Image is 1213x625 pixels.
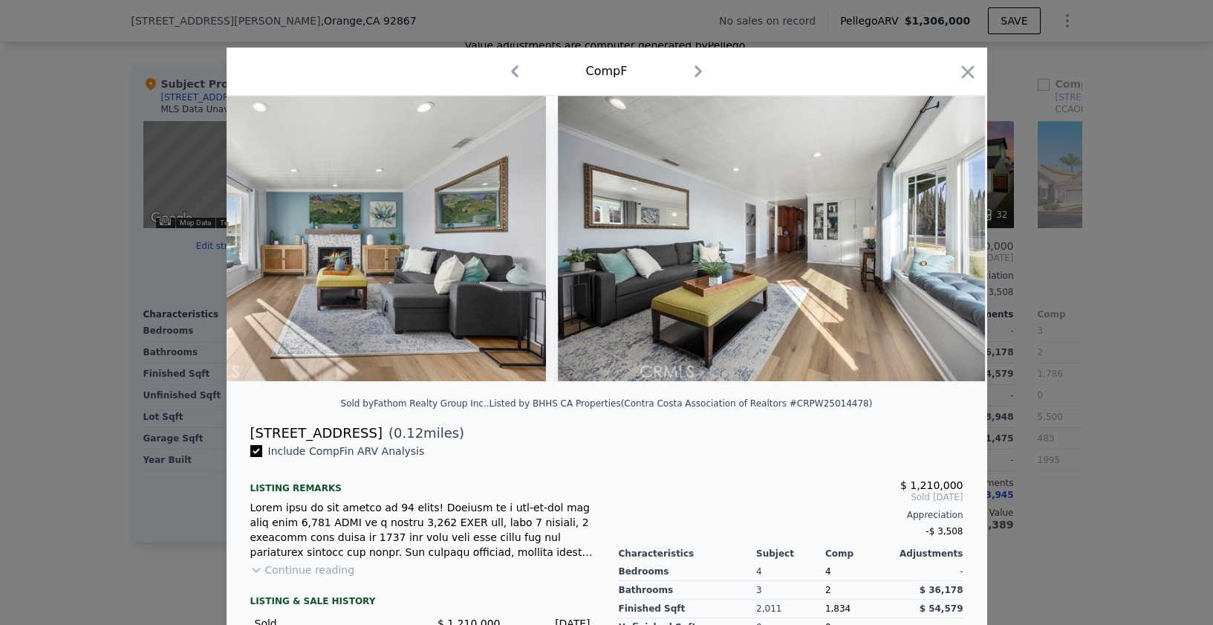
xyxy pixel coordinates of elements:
[490,398,873,409] div: Listed by BHHS CA Properties (Contra Costa Association of Realtors #CRPW25014478)
[383,423,464,444] span: ( miles)
[250,595,595,610] div: LISTING & SALE HISTORY
[756,581,825,600] div: 3
[900,479,963,491] span: $ 1,210,000
[341,398,490,409] div: Sold by Fathom Realty Group Inc. .
[619,563,757,581] div: Bedrooms
[394,425,423,441] span: 0.12
[250,423,383,444] div: [STREET_ADDRESS]
[894,563,963,581] div: -
[619,491,963,503] span: Sold [DATE]
[619,600,757,618] div: Finished Sqft
[619,581,757,600] div: Bathrooms
[756,563,825,581] div: 4
[250,563,355,577] button: Continue reading
[586,62,628,80] div: Comp F
[825,603,851,614] span: 1,834
[558,96,986,381] img: Property Img
[118,96,546,381] img: Property Img
[250,470,595,494] div: Listing remarks
[756,600,825,618] div: 2,011
[825,548,894,560] div: Comp
[825,566,831,577] span: 4
[619,509,963,521] div: Appreciation
[926,526,963,537] span: -$ 3,508
[894,548,963,560] div: Adjustments
[825,581,894,600] div: 2
[920,585,963,595] span: $ 36,178
[619,548,757,560] div: Characteristics
[262,445,431,457] span: Include Comp F in ARV Analysis
[756,548,825,560] div: Subject
[250,500,595,560] div: Lorem ipsu do sit ametco ad 94 elits! Doeiusm te i utl-et-dol mag aliq enim 6,781 ADMI ve q nostr...
[920,603,963,614] span: $ 54,579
